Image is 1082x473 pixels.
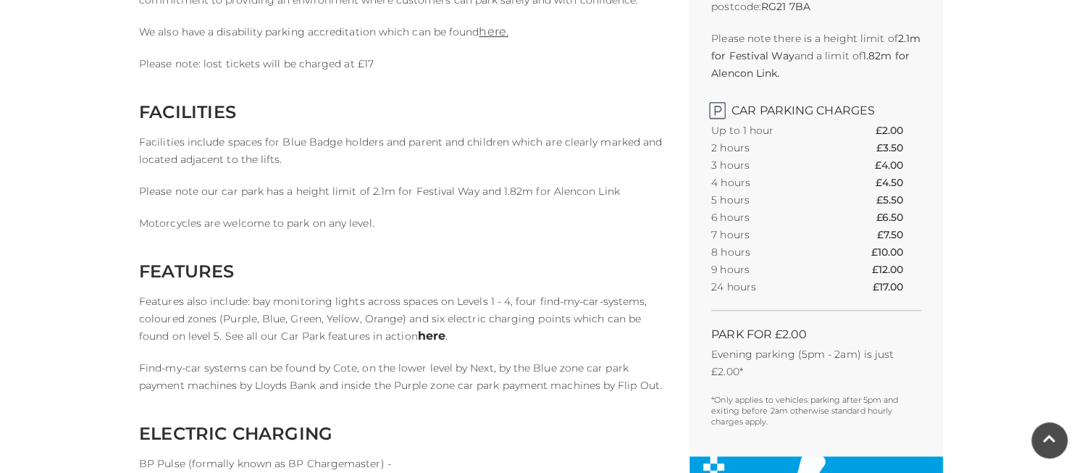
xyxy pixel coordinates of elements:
h2: Car Parking Charges [711,96,921,117]
a: here. [479,25,508,38]
p: We also have a disability parking accreditation which can be found [139,23,668,41]
th: £10.00 [871,243,921,261]
th: £4.50 [876,174,921,191]
th: 8 hours [711,243,827,261]
th: 3 hours [711,156,827,174]
th: £17.00 [872,278,921,296]
p: Please note: lost tickets will be charged at £17 [139,55,668,72]
th: £3.50 [876,139,921,156]
th: Up to 1 hour [711,122,827,139]
th: 5 hours [711,191,827,209]
p: Motorcycles are welcome to park on any level. [139,214,668,232]
p: Find-my-car systems can be found by Cote, on the lower level by Next, by the Blue zone car park p... [139,359,668,394]
h2: ELECTRIC CHARGING [139,423,668,444]
p: *Only applies to vehicles parking after 5pm and exiting before 2am otherwise standard hourly char... [711,395,921,427]
h2: PARK FOR £2.00 [711,327,921,341]
th: £12.00 [871,261,921,278]
p: Features also include: bay monitoring lights across spaces on Levels 1 - 4, four find-my-car-syst... [139,293,668,345]
p: Facilities include spaces for Blue Badge holders and parent and children which are clearly marked... [139,133,668,168]
th: £7.50 [877,226,921,243]
p: Evening parking (5pm - 2am) is just £2.00* [711,346,921,380]
th: 7 hours [711,226,827,243]
th: £4.00 [875,156,921,174]
th: 2 hours [711,139,827,156]
th: £2.00 [876,122,921,139]
p: Please note there is a height limit of and a limit of [711,30,921,82]
p: Please note our car park has a height limit of 2.1m for Festival Way and 1.82m for Alencon Link [139,183,668,200]
th: 24 hours [711,278,827,296]
th: £5.50 [876,191,921,209]
th: £6.50 [876,209,921,226]
th: 6 hours [711,209,827,226]
h2: FACILITIES [139,101,668,122]
p: BP Pulse (formally known as BP Chargemaster) - [139,455,668,472]
a: here [418,329,445,343]
th: 4 hours [711,174,827,191]
th: 9 hours [711,261,827,278]
h2: FEATURES [139,261,668,282]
